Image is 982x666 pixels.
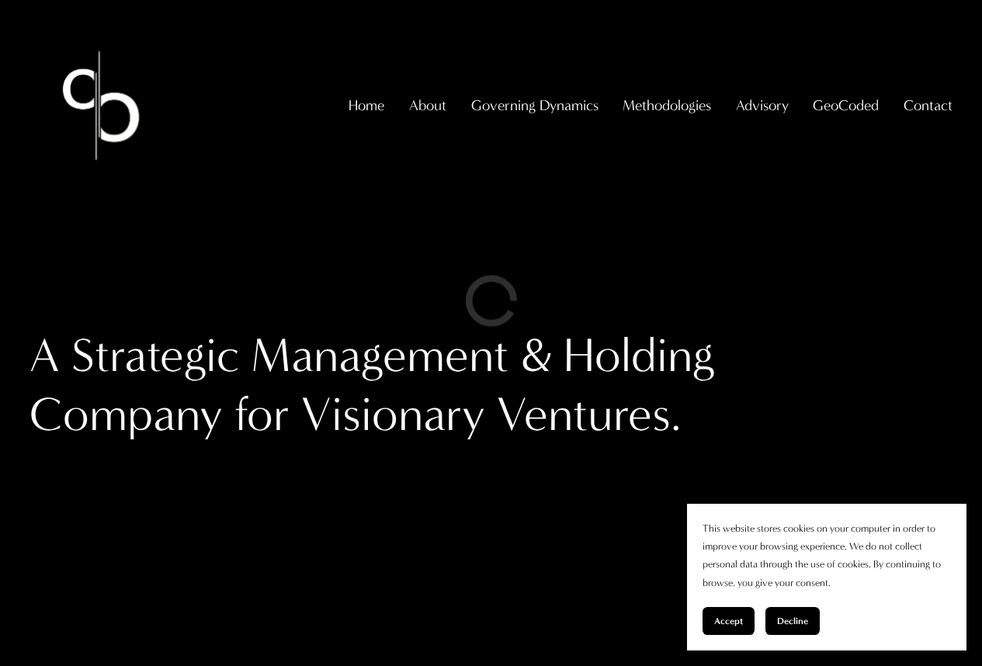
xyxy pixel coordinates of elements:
div: Ventures. [497,386,681,445]
div: Company [29,386,223,445]
p: This website stores cookies on your computer in order to improve your browsing experience. We do ... [703,519,951,591]
a: folder dropdown [623,91,711,120]
span: Contact [904,92,953,119]
div: Strategic [71,327,239,386]
button: Accept [703,607,755,635]
div: & [520,327,552,386]
a: folder dropdown [813,91,879,120]
a: folder dropdown [736,91,789,120]
img: Christopher Sanchez &amp; Co. [29,34,172,177]
div: Visionary [301,386,485,445]
div: A [29,327,60,386]
a: folder dropdown [409,91,446,120]
span: Methodologies [623,92,711,119]
span: About [409,92,446,119]
div: Management [251,327,508,386]
span: Decline [777,616,808,626]
span: Governing Dynamics [471,92,599,119]
section: Cookie banner [687,504,966,650]
span: Advisory [736,92,789,119]
span: Accept [714,616,743,626]
div: for [234,386,290,445]
a: Home [349,91,384,120]
span: GeoCoded [813,92,879,119]
div: Holding [564,327,714,386]
button: Decline [765,607,820,635]
a: folder dropdown [904,91,953,120]
a: folder dropdown [471,91,599,120]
